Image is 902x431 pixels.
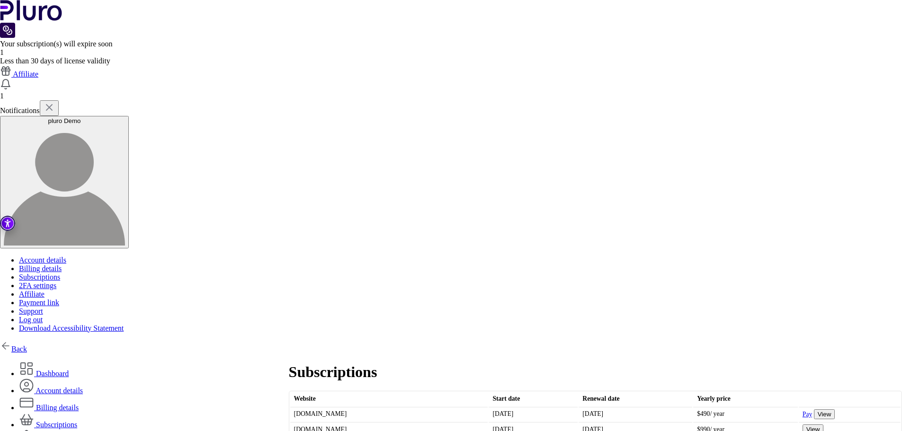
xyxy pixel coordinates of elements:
[19,421,77,429] a: Subscriptions
[697,410,710,417] span: 490
[290,407,488,421] td: [DOMAIN_NAME]
[19,324,124,332] a: Download Accessibility Statement
[579,407,692,421] td: [DATE]
[19,290,45,298] a: Affiliate
[803,411,812,418] a: Pay
[492,395,520,402] span: Start date
[19,281,56,290] a: 2FA settings
[19,404,79,412] a: Billing details
[19,316,43,324] a: Log out
[19,307,43,315] a: Support
[19,256,66,264] a: Account details
[289,363,902,381] h1: Subscriptions
[697,410,700,417] span: $
[19,264,62,273] a: Billing details
[4,124,125,246] img: user avatar
[19,273,60,281] a: Subscriptions
[13,70,38,78] span: Affiliate
[19,299,59,307] a: Payment link
[814,409,835,419] button: View
[693,407,798,421] td: / year
[489,407,578,421] td: [DATE]
[294,395,316,402] span: Website
[19,369,69,378] a: Dashboard
[582,395,619,402] span: Renewal date
[19,387,83,395] a: Account details
[44,102,55,113] img: x.svg
[4,117,125,124] div: pluro Demo
[697,395,731,402] span: Yearly price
